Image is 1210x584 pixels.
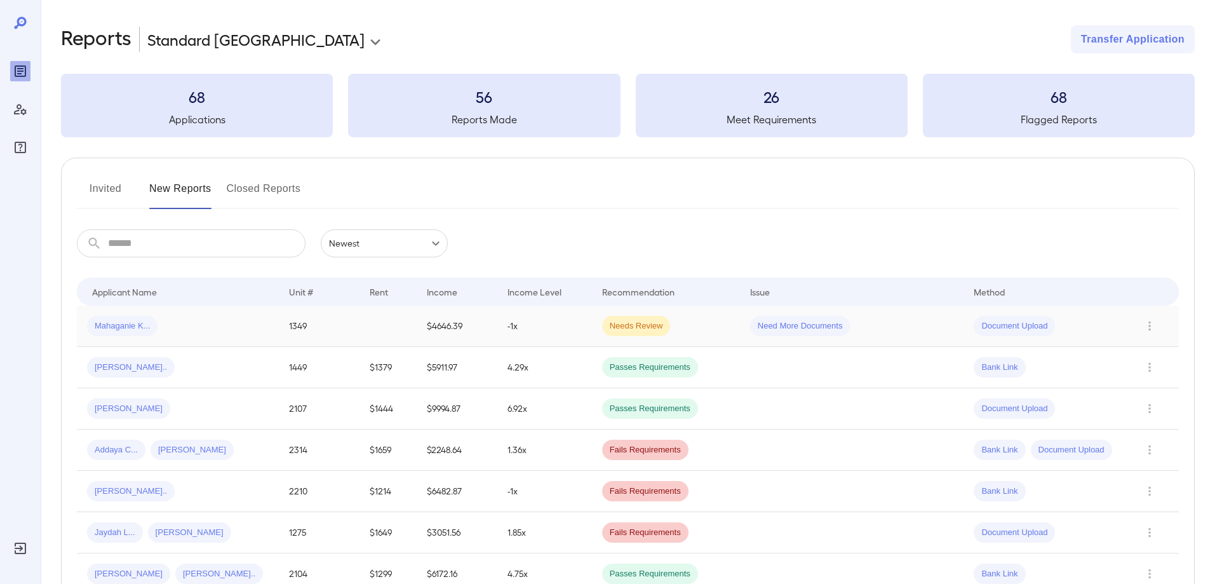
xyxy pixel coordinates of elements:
span: Document Upload [974,320,1055,332]
span: [PERSON_NAME] [87,403,170,415]
div: Applicant Name [92,284,157,299]
span: [PERSON_NAME] [87,568,170,580]
span: Fails Requirements [602,486,689,498]
span: Bank Link [974,362,1025,374]
span: Addaya C... [87,444,145,456]
span: Document Upload [974,403,1055,415]
span: Passes Requirements [602,362,698,374]
div: Recommendation [602,284,675,299]
span: Bank Link [974,486,1025,498]
td: 1349 [279,306,360,347]
span: Document Upload [1031,444,1112,456]
div: Income [427,284,457,299]
button: Closed Reports [227,179,301,209]
td: 2107 [279,388,360,430]
span: Bank Link [974,568,1025,580]
span: [PERSON_NAME].. [87,362,175,374]
div: Rent [370,284,390,299]
td: $5911.97 [417,347,497,388]
td: 1.36x [497,430,592,471]
h2: Reports [61,25,131,53]
button: Row Actions [1139,316,1160,336]
td: $1649 [360,512,416,553]
td: $1444 [360,388,416,430]
td: -1x [497,306,592,347]
td: $3051.56 [417,512,497,553]
span: Fails Requirements [602,444,689,456]
span: Need More Documents [750,320,850,332]
span: Needs Review [602,320,671,332]
h5: Reports Made [348,112,620,127]
summary: 68Applications56Reports Made26Meet Requirements68Flagged Reports [61,74,1195,137]
h3: 68 [923,86,1195,107]
span: [PERSON_NAME] [151,444,234,456]
td: 1449 [279,347,360,388]
button: Row Actions [1139,481,1160,501]
td: 2314 [279,430,360,471]
td: $1214 [360,471,416,512]
span: [PERSON_NAME].. [175,568,263,580]
td: $1659 [360,430,416,471]
td: 6.92x [497,388,592,430]
button: Row Actions [1139,398,1160,419]
span: Bank Link [974,444,1025,456]
h5: Applications [61,112,333,127]
div: Manage Users [10,99,30,119]
span: Document Upload [974,527,1055,539]
span: [PERSON_NAME] [148,527,231,539]
h5: Meet Requirements [636,112,908,127]
h3: 26 [636,86,908,107]
td: 1275 [279,512,360,553]
button: Row Actions [1139,440,1160,460]
td: $4646.39 [417,306,497,347]
button: Row Actions [1139,564,1160,584]
td: $9994.87 [417,388,497,430]
td: 4.29x [497,347,592,388]
td: $6482.87 [417,471,497,512]
p: Standard [GEOGRAPHIC_DATA] [147,29,365,50]
h3: 68 [61,86,333,107]
div: Unit # [289,284,313,299]
button: Invited [77,179,134,209]
div: Reports [10,61,30,81]
h5: Flagged Reports [923,112,1195,127]
td: 2210 [279,471,360,512]
td: 1.85x [497,512,592,553]
div: Log Out [10,538,30,559]
div: Method [974,284,1005,299]
span: Mahaganie K... [87,320,158,332]
div: Newest [321,229,448,257]
h3: 56 [348,86,620,107]
button: New Reports [149,179,212,209]
button: Transfer Application [1071,25,1195,53]
div: FAQ [10,137,30,158]
span: Fails Requirements [602,527,689,539]
span: Passes Requirements [602,403,698,415]
td: -1x [497,471,592,512]
span: Jaydah L... [87,527,143,539]
div: Income Level [508,284,561,299]
button: Row Actions [1139,357,1160,377]
div: Issue [750,284,770,299]
td: $1379 [360,347,416,388]
span: Passes Requirements [602,568,698,580]
td: $2248.64 [417,430,497,471]
span: [PERSON_NAME].. [87,486,175,498]
button: Row Actions [1139,522,1160,543]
